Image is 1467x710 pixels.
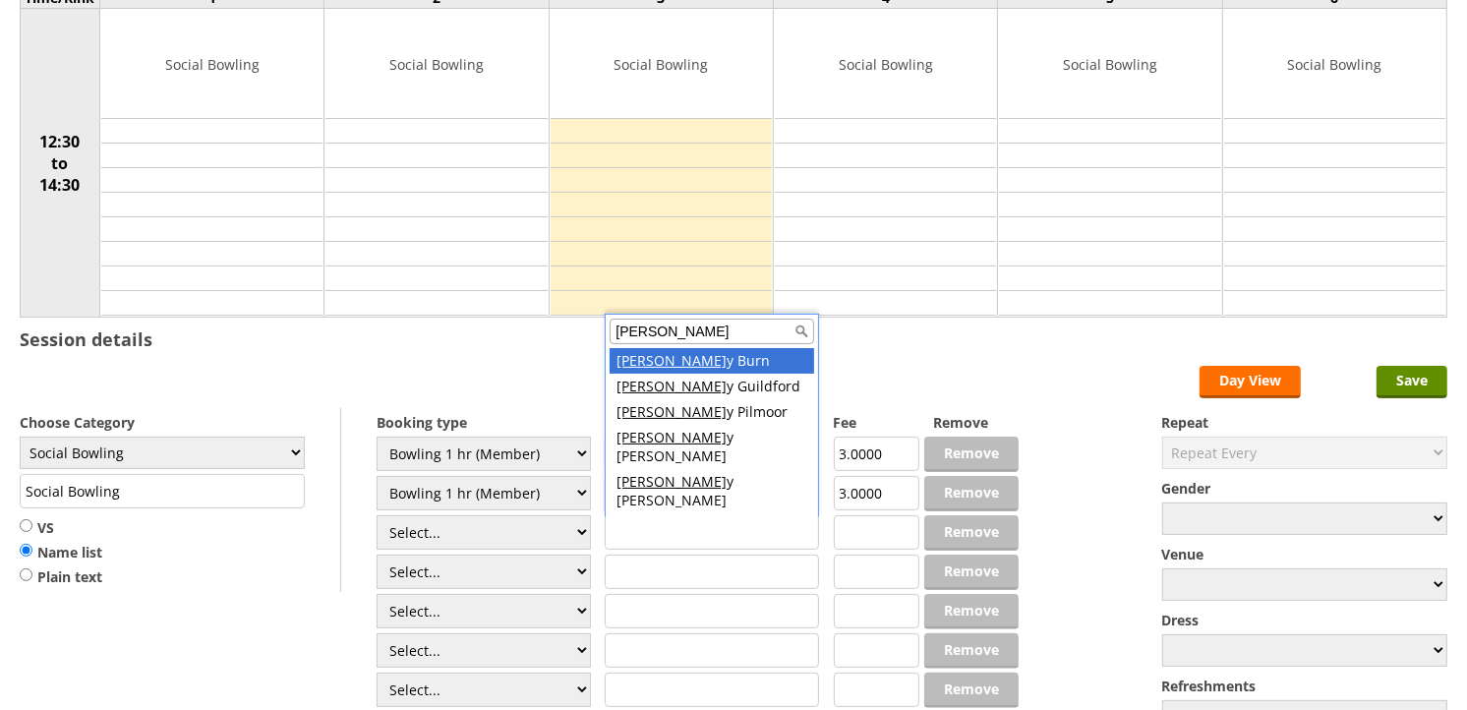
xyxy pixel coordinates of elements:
div: y Pilmoor [610,399,814,425]
span: [PERSON_NAME] [616,351,727,370]
span: [PERSON_NAME] [616,472,727,491]
span: [PERSON_NAME] [616,428,727,446]
div: y [PERSON_NAME] [610,469,814,513]
span: [PERSON_NAME] [616,402,727,421]
div: y Burn [610,348,814,374]
span: [PERSON_NAME] [616,377,727,395]
div: y Guildford [610,374,814,399]
div: y [PERSON_NAME] [610,425,814,469]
